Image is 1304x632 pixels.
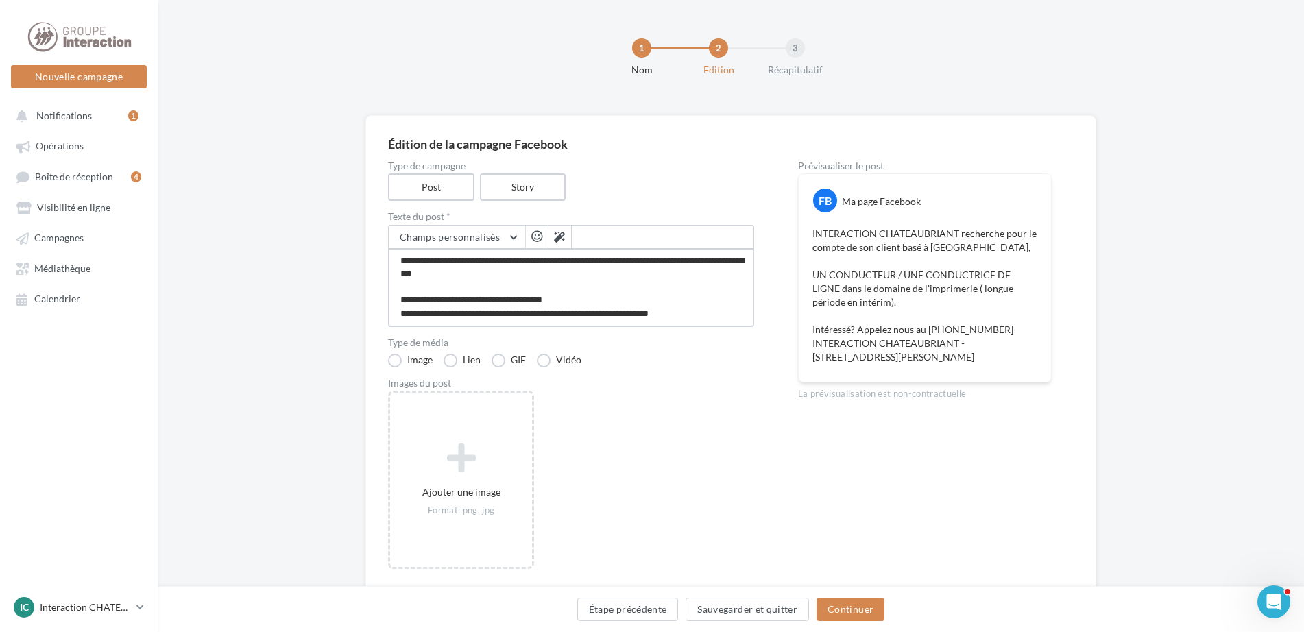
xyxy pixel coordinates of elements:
[388,212,754,221] label: Texte du post *
[131,171,141,182] div: 4
[20,600,29,614] span: IC
[388,138,1074,150] div: Édition de la campagne Facebook
[11,65,147,88] button: Nouvelle campagne
[492,354,526,367] label: GIF
[35,171,113,182] span: Boîte de réception
[817,598,884,621] button: Continuer
[8,256,149,280] a: Médiathèque
[842,195,921,208] div: Ma page Facebook
[37,202,110,213] span: Visibilité en ligne
[480,173,566,201] label: Story
[400,231,500,243] span: Champs personnalisés
[8,164,149,189] a: Boîte de réception4
[8,133,149,158] a: Opérations
[598,63,686,77] div: Nom
[1257,585,1290,618] iframe: Intercom live chat
[8,225,149,250] a: Campagnes
[34,293,80,305] span: Calendrier
[686,598,809,621] button: Sauvegarder et quitter
[8,103,144,127] button: Notifications 1
[786,38,805,58] div: 3
[34,263,90,274] span: Médiathèque
[388,354,433,367] label: Image
[36,141,84,152] span: Opérations
[36,110,92,121] span: Notifications
[813,189,837,212] div: FB
[388,378,754,388] div: Images du post
[751,63,839,77] div: Récapitulatif
[388,161,754,171] label: Type de campagne
[798,161,1052,171] div: Prévisualiser le post
[40,600,131,614] p: Interaction CHATEAUBRIANT
[8,195,149,219] a: Visibilité en ligne
[388,338,754,348] label: Type de média
[34,232,84,244] span: Campagnes
[8,286,149,311] a: Calendrier
[11,594,147,620] a: IC Interaction CHATEAUBRIANT
[577,598,679,621] button: Étape précédente
[444,354,481,367] label: Lien
[812,227,1037,364] p: INTERACTION CHATEAUBRIANT recherche pour le compte de son client basé à [GEOGRAPHIC_DATA], UN CON...
[798,382,1052,400] div: La prévisualisation est non-contractuelle
[389,226,525,249] button: Champs personnalisés
[128,110,138,121] div: 1
[388,173,474,201] label: Post
[709,38,728,58] div: 2
[675,63,762,77] div: Edition
[632,38,651,58] div: 1
[537,354,581,367] label: Vidéo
